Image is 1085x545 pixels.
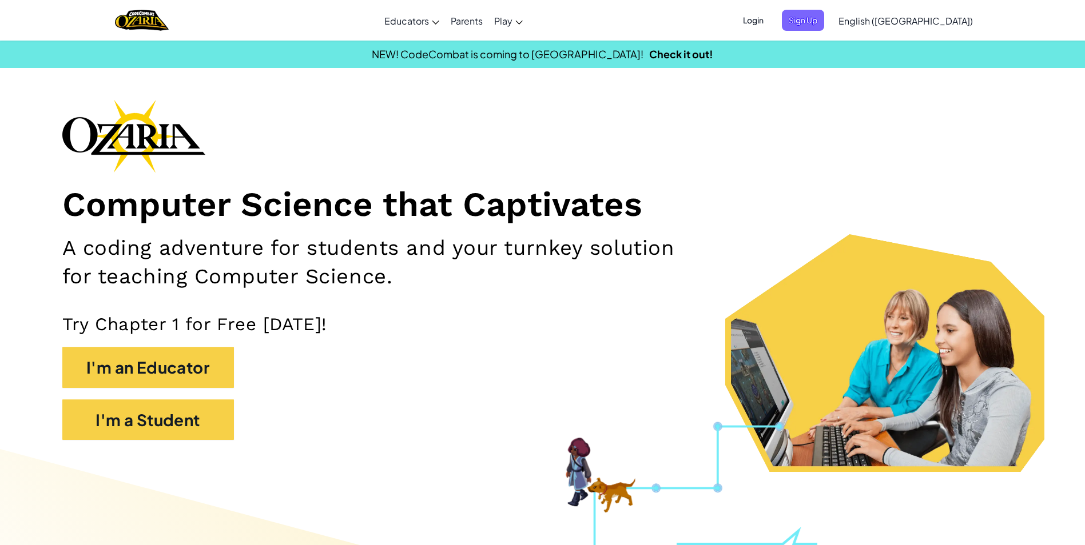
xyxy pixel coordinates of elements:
[62,347,234,388] button: I'm an Educator
[649,47,713,61] a: Check it out!
[115,9,168,32] img: Home
[384,15,429,27] span: Educators
[736,10,770,31] button: Login
[379,5,445,36] a: Educators
[62,99,205,173] img: Ozaria branding logo
[62,313,1023,335] p: Try Chapter 1 for Free [DATE]!
[833,5,979,36] a: English ([GEOGRAPHIC_DATA])
[62,234,706,290] h2: A coding adventure for students and your turnkey solution for teaching Computer Science.
[494,15,512,27] span: Play
[488,5,528,36] a: Play
[62,399,234,440] button: I'm a Student
[115,9,168,32] a: Ozaria by CodeCombat logo
[782,10,824,31] button: Sign Up
[372,47,643,61] span: NEW! CodeCombat is coming to [GEOGRAPHIC_DATA]!
[62,184,1023,226] h1: Computer Science that Captivates
[445,5,488,36] a: Parents
[838,15,973,27] span: English ([GEOGRAPHIC_DATA])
